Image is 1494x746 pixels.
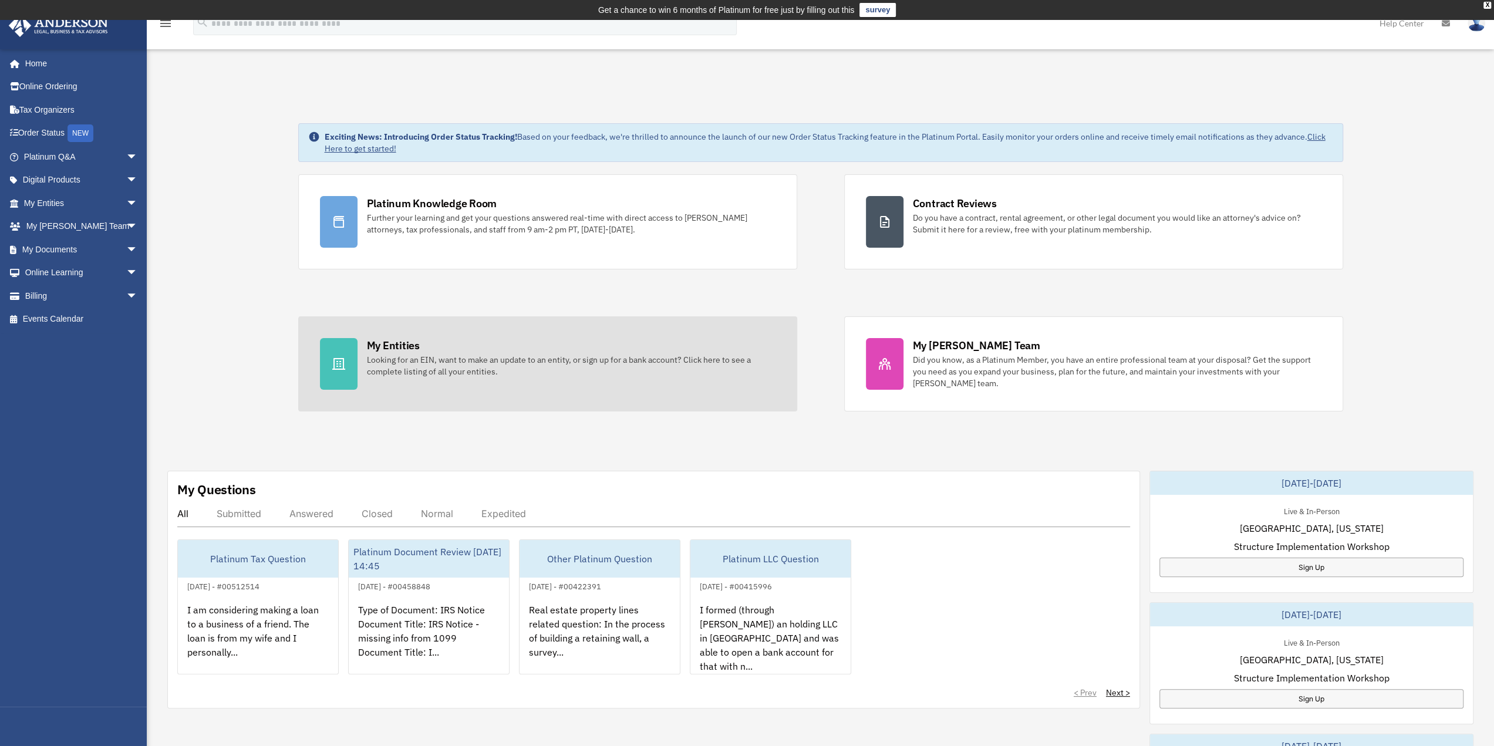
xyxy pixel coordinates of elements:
[8,52,150,75] a: Home
[8,98,156,121] a: Tax Organizers
[1106,687,1130,698] a: Next >
[8,168,156,192] a: Digital Productsarrow_drop_down
[8,145,156,168] a: Platinum Q&Aarrow_drop_down
[844,316,1343,411] a: My [PERSON_NAME] Team Did you know, as a Platinum Member, you have an entire professional team at...
[1150,471,1473,495] div: [DATE]-[DATE]
[1274,504,1348,517] div: Live & In-Person
[126,284,150,308] span: arrow_drop_down
[690,579,781,592] div: [DATE] - #00415996
[913,354,1321,389] div: Did you know, as a Platinum Member, you have an entire professional team at your disposal? Get th...
[8,284,156,308] a: Billingarrow_drop_down
[690,540,851,578] div: Platinum LLC Question
[690,593,851,685] div: I formed (through [PERSON_NAME]) an holding LLC in [GEOGRAPHIC_DATA] and was able to open a bank ...
[1159,689,1463,708] a: Sign Up
[158,21,173,31] a: menu
[177,508,188,519] div: All
[844,174,1343,269] a: Contract Reviews Do you have a contract, rental agreement, or other legal document you would like...
[859,3,896,17] a: survey
[349,540,509,578] div: Platinum Document Review [DATE] 14:45
[367,338,420,353] div: My Entities
[178,579,269,592] div: [DATE] - #00512514
[325,131,1333,154] div: Based on your feedback, we're thrilled to announce the launch of our new Order Status Tracking fe...
[520,579,611,592] div: [DATE] - #00422391
[5,14,112,37] img: Anderson Advisors Platinum Portal
[298,316,797,411] a: My Entities Looking for an EIN, want to make an update to an entity, or sign up for a bank accoun...
[367,212,775,235] div: Further your learning and get your questions answered real-time with direct access to [PERSON_NAM...
[362,508,393,519] div: Closed
[178,540,338,578] div: Platinum Tax Question
[1239,653,1383,667] span: [GEOGRAPHIC_DATA], [US_STATE]
[367,354,775,377] div: Looking for an EIN, want to make an update to an entity, or sign up for a bank account? Click her...
[178,593,338,685] div: I am considering making a loan to a business of a friend. The loan is from my wife and I personal...
[690,539,851,674] a: Platinum LLC Question[DATE] - #00415996I formed (through [PERSON_NAME]) an holding LLC in [GEOGRA...
[217,508,261,519] div: Submitted
[196,16,209,29] i: search
[421,508,453,519] div: Normal
[8,261,156,285] a: Online Learningarrow_drop_down
[289,508,333,519] div: Answered
[8,121,156,146] a: Order StatusNEW
[8,191,156,215] a: My Entitiesarrow_drop_down
[519,539,680,674] a: Other Platinum Question[DATE] - #00422391Real estate property lines related question: In the proc...
[1274,636,1348,648] div: Live & In-Person
[1233,539,1389,553] span: Structure Implementation Workshop
[1483,2,1491,9] div: close
[126,145,150,169] span: arrow_drop_down
[177,539,339,674] a: Platinum Tax Question[DATE] - #00512514I am considering making a loan to a business of a friend. ...
[598,3,855,17] div: Get a chance to win 6 months of Platinum for free just by filling out this
[158,16,173,31] i: menu
[913,196,997,211] div: Contract Reviews
[126,261,150,285] span: arrow_drop_down
[68,124,93,142] div: NEW
[1150,603,1473,626] div: [DATE]-[DATE]
[349,593,509,685] div: Type of Document: IRS Notice Document Title: IRS Notice - missing info from 1099 Document Title: ...
[177,481,256,498] div: My Questions
[348,539,510,674] a: Platinum Document Review [DATE] 14:45[DATE] - #00458848Type of Document: IRS Notice Document Titl...
[367,196,497,211] div: Platinum Knowledge Room
[325,131,517,142] strong: Exciting News: Introducing Order Status Tracking!
[8,75,156,99] a: Online Ordering
[8,238,156,261] a: My Documentsarrow_drop_down
[1159,558,1463,577] a: Sign Up
[8,215,156,238] a: My [PERSON_NAME] Teamarrow_drop_down
[349,579,440,592] div: [DATE] - #00458848
[520,540,680,578] div: Other Platinum Question
[126,168,150,193] span: arrow_drop_down
[913,212,1321,235] div: Do you have a contract, rental agreement, or other legal document you would like an attorney's ad...
[126,215,150,239] span: arrow_drop_down
[298,174,797,269] a: Platinum Knowledge Room Further your learning and get your questions answered real-time with dire...
[1233,671,1389,685] span: Structure Implementation Workshop
[913,338,1040,353] div: My [PERSON_NAME] Team
[8,308,156,331] a: Events Calendar
[481,508,526,519] div: Expedited
[1468,15,1485,32] img: User Pic
[1239,521,1383,535] span: [GEOGRAPHIC_DATA], [US_STATE]
[126,191,150,215] span: arrow_drop_down
[126,238,150,262] span: arrow_drop_down
[325,131,1326,154] a: Click Here to get started!
[520,593,680,685] div: Real estate property lines related question: In the process of building a retaining wall, a surve...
